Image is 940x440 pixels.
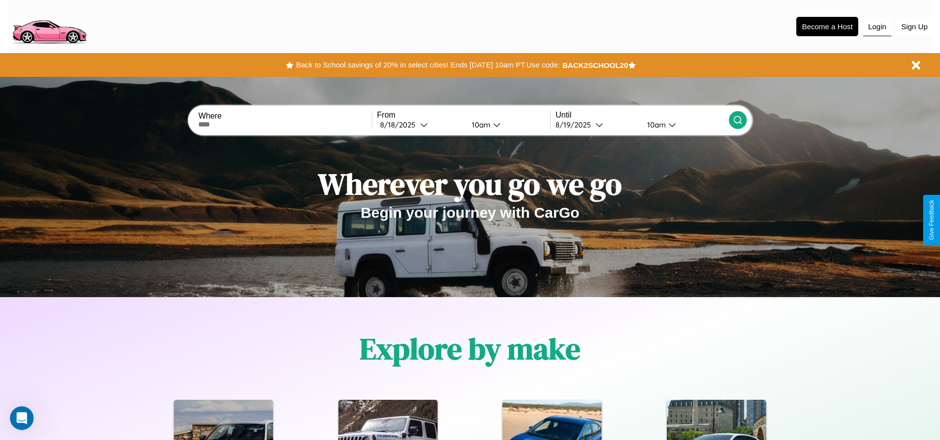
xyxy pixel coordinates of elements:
div: 8 / 19 / 2025 [555,120,596,129]
button: Login [863,17,891,36]
button: Become a Host [796,17,858,36]
button: 8/18/2025 [377,120,464,130]
label: From [377,111,550,120]
b: BACK2SCHOOL20 [562,61,628,69]
button: Sign Up [896,17,933,36]
div: 10am [642,120,668,129]
button: 10am [464,120,551,130]
h1: Explore by make [360,328,580,369]
label: Until [555,111,728,120]
iframe: Intercom live chat [10,406,34,430]
div: 10am [467,120,493,129]
button: Back to School savings of 20% in select cities! Ends [DATE] 10am PT.Use code: [293,58,562,72]
img: logo [7,5,91,46]
div: 8 / 18 / 2025 [380,120,420,129]
label: Where [198,112,371,121]
button: 10am [639,120,729,130]
div: Give Feedback [928,200,935,240]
